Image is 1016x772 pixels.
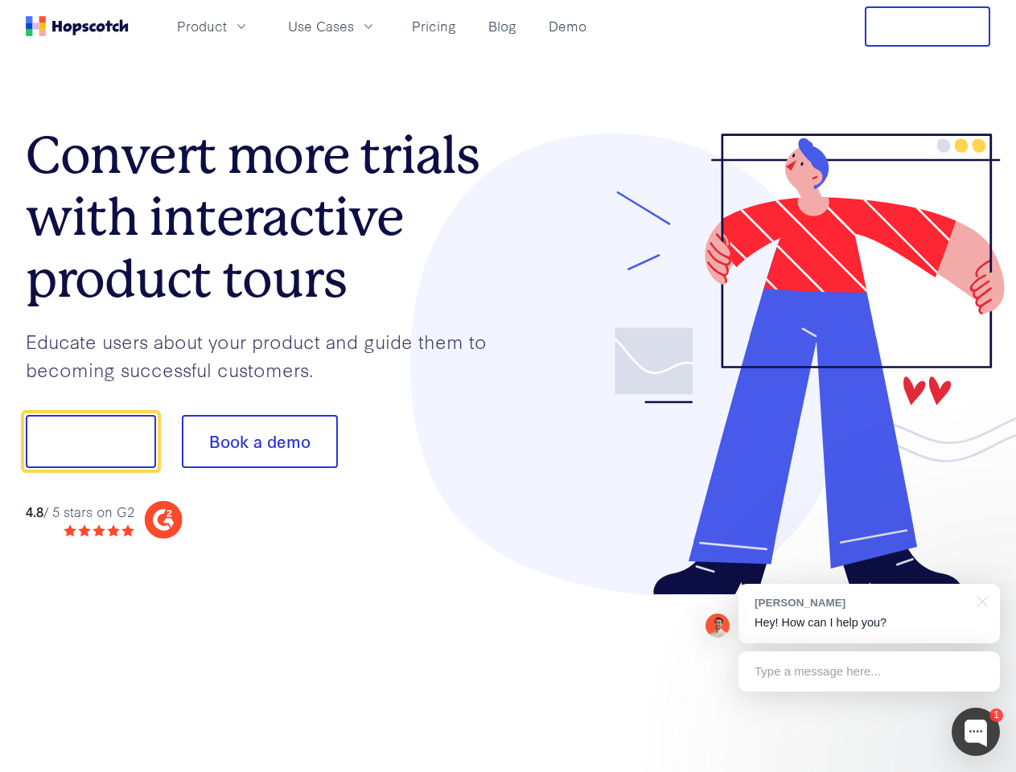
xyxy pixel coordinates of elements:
button: Show me! [26,415,156,468]
p: Educate users about your product and guide them to becoming successful customers. [26,327,508,383]
button: Free Trial [865,6,990,47]
div: 1 [989,708,1003,722]
img: Mark Spera [705,614,730,638]
a: Pricing [405,13,463,39]
button: Book a demo [182,415,338,468]
a: Home [26,16,129,36]
div: [PERSON_NAME] [755,595,968,610]
a: Blog [482,13,523,39]
span: Use Cases [288,16,354,36]
div: Type a message here... [738,651,1000,692]
button: Use Cases [278,13,386,39]
a: Demo [542,13,593,39]
p: Hey! How can I help you? [755,614,984,631]
h1: Convert more trials with interactive product tours [26,125,508,310]
button: Product [167,13,259,39]
span: Product [177,16,227,36]
strong: 4.8 [26,502,43,520]
div: / 5 stars on G2 [26,502,134,522]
